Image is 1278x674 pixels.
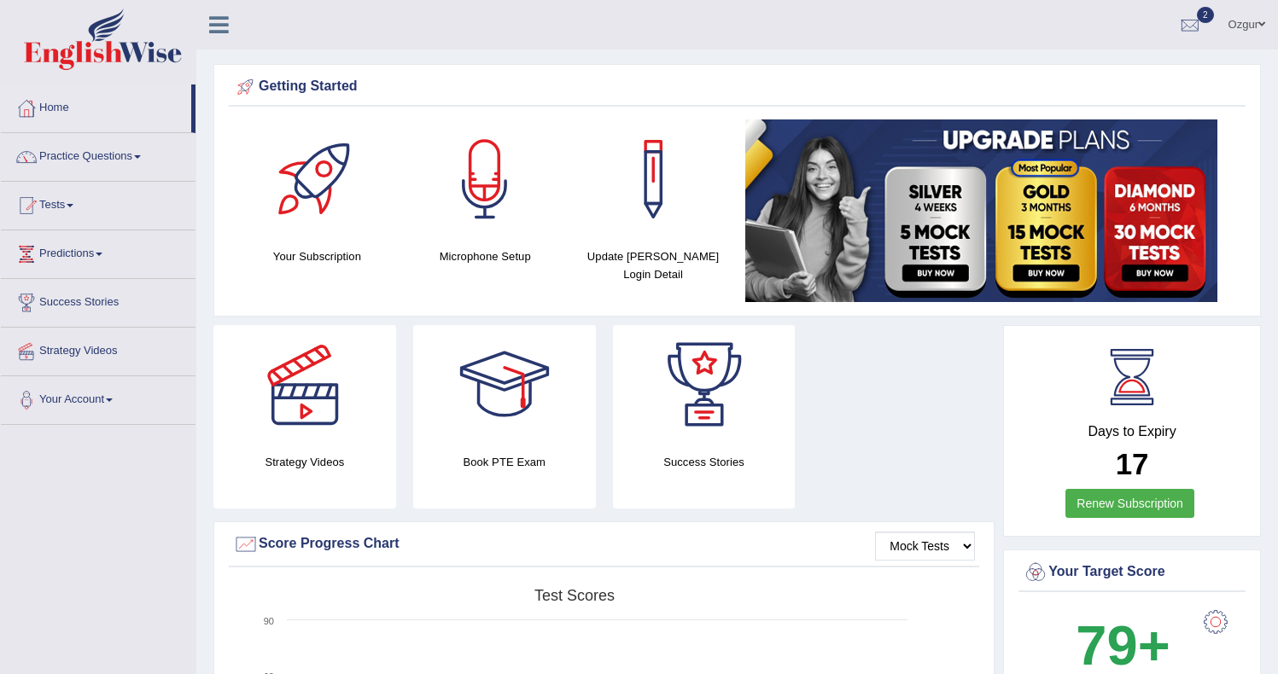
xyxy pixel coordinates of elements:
h4: Days to Expiry [1023,424,1241,439]
h4: Book PTE Exam [413,453,596,471]
a: Your Account [1,376,195,419]
div: Your Target Score [1023,560,1241,585]
tspan: Test scores [534,587,615,604]
a: Home [1,84,191,127]
div: Getting Started [233,74,1241,100]
img: small5.jpg [745,119,1217,302]
h4: Strategy Videos [213,453,396,471]
a: Renew Subscription [1065,489,1194,518]
span: 2 [1197,7,1214,23]
div: Score Progress Chart [233,532,975,557]
h4: Success Stories [613,453,796,471]
b: 17 [1116,447,1149,480]
a: Success Stories [1,279,195,322]
a: Strategy Videos [1,328,195,370]
h4: Microphone Setup [410,247,561,265]
h4: Your Subscription [242,247,393,265]
a: Tests [1,182,195,224]
a: Practice Questions [1,133,195,176]
h4: Update [PERSON_NAME] Login Detail [578,247,729,283]
text: 90 [264,616,274,626]
a: Predictions [1,230,195,273]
